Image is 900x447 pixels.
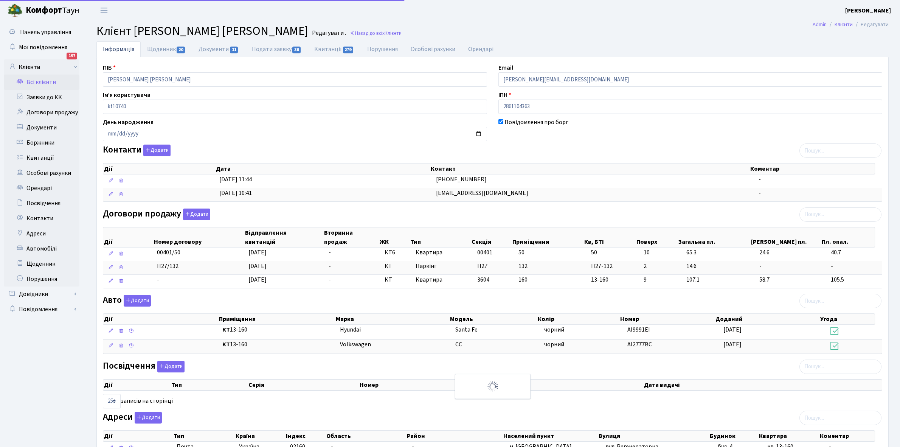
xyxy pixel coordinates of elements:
a: Посвідчення [4,196,79,211]
th: Дії [103,431,173,441]
span: Santa Fe [455,326,478,334]
th: Тип [173,431,234,441]
th: Коментар [749,164,875,174]
a: Панель управління [4,25,79,40]
th: Тип [171,380,248,390]
span: 10 [644,248,680,257]
span: КТ6 [385,248,410,257]
th: Дата видачі [643,380,882,390]
th: Загальна пл. [678,227,750,247]
th: Дії [103,380,171,390]
span: АІ9991ЕІ [627,326,650,334]
button: Переключити навігацію [95,4,113,17]
a: Адреси [4,226,79,241]
span: 13-160 [222,326,334,334]
span: П27/132 [157,262,178,270]
span: 00401/50 [157,248,180,257]
button: Контакти [143,145,171,156]
small: Редагувати . [310,30,346,37]
th: Марка [335,314,449,324]
b: Комфорт [26,4,62,16]
th: Вулиця [598,431,709,441]
th: Відправлення квитанцій [244,227,324,247]
span: [DATE] [248,248,267,257]
span: [DATE] 11:44 [219,175,252,184]
label: День народження [103,118,154,127]
a: Всі клієнти [4,75,79,90]
span: [DATE] [723,340,742,349]
span: 50 [591,248,638,257]
th: Видано [489,380,643,390]
a: Документи [4,120,79,135]
img: logo.png [8,3,23,18]
span: 20 [177,47,185,53]
span: 50 [518,248,524,257]
th: [PERSON_NAME] пл. [750,227,821,247]
span: 58.7 [759,276,825,284]
span: 00401 [477,248,492,257]
th: Область [326,431,406,441]
label: записів на сторінці [103,394,173,408]
button: Посвідчення [157,361,185,372]
span: П27 [477,262,487,270]
th: Пл. опал. [821,227,875,247]
span: Квартира [416,276,471,284]
th: Країна [235,431,286,441]
a: Admin [813,20,827,28]
th: Будинок [709,431,758,441]
th: Приміщення [512,227,583,247]
span: 2 [644,262,680,271]
th: Номер [359,380,489,390]
th: Населений пункт [503,431,598,441]
span: 160 [518,276,528,284]
a: Додати [181,207,210,220]
a: Щоденник [141,41,192,57]
label: Контакти [103,145,171,156]
th: ЖК [379,227,410,247]
th: Контакт [430,164,749,174]
th: Модель [449,314,537,324]
span: CC [455,340,462,349]
label: ІПН [498,90,511,100]
a: Квитанції [4,150,79,165]
th: Секція [471,227,512,247]
span: - [759,262,825,271]
span: 279 [343,47,354,53]
img: Обробка... [487,380,499,392]
label: Авто [103,295,151,307]
span: П27-132 [591,262,638,271]
th: Район [406,431,503,441]
a: Заявки до КК [4,90,79,105]
input: Пошук... [799,360,881,374]
th: Дії [103,164,215,174]
span: Клієнт [PERSON_NAME] [PERSON_NAME] [96,22,308,40]
a: Додати [141,143,171,157]
label: Ім'я користувача [103,90,151,100]
a: Клієнти [4,59,79,75]
span: Квартира [416,248,471,257]
th: Тип [410,227,471,247]
a: Клієнти [835,20,853,28]
th: Номер [619,314,714,324]
select: записів на сторінці [103,394,121,408]
span: 65.3 [686,248,753,257]
a: Інформація [96,41,141,57]
span: 36 [292,47,301,53]
th: Вторинна продаж [323,227,379,247]
th: Приміщення [218,314,335,324]
label: Повідомлення про борг [504,118,568,127]
a: Довідники [4,287,79,302]
input: Пошук... [799,411,881,425]
span: - [759,175,761,184]
span: - [329,248,331,257]
a: Подати заявку [245,41,308,57]
th: Дії [103,314,218,324]
span: 11 [230,47,238,53]
a: Орендарі [4,181,79,196]
span: 9 [644,276,680,284]
th: Номер договору [153,227,244,247]
th: Дії [103,227,153,247]
span: чорний [544,340,564,349]
span: - [329,276,331,284]
a: [PERSON_NAME] [845,6,891,15]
